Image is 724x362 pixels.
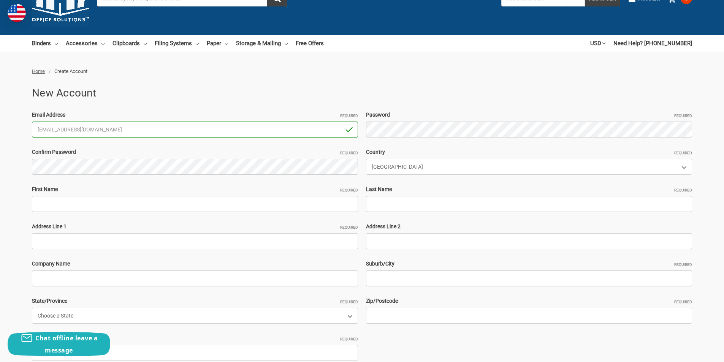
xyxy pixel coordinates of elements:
[340,299,358,305] small: Required
[340,150,358,156] small: Required
[8,332,110,356] button: Chat offline leave a message
[661,341,724,362] iframe: Google Customer Reviews
[32,185,358,193] label: First Name
[296,35,324,52] a: Free Offers
[674,113,692,119] small: Required
[32,35,58,52] a: Binders
[366,148,692,156] label: Country
[366,223,692,231] label: Address Line 2
[340,224,358,230] small: Required
[207,35,228,52] a: Paper
[35,334,98,354] span: Chat offline leave a message
[54,68,87,74] span: Create Account
[32,334,358,342] label: Phone Number
[8,4,26,22] img: duty and tax information for United States
[366,185,692,193] label: Last Name
[112,35,147,52] a: Clipboards
[613,35,692,52] a: Need Help? [PHONE_NUMBER]
[32,111,358,119] label: Email Address
[590,35,605,52] a: USD
[66,35,105,52] a: Accessories
[32,68,45,74] a: Home
[32,260,358,268] label: Company Name
[32,297,358,305] label: State/Province
[366,111,692,119] label: Password
[155,35,199,52] a: Filing Systems
[236,35,288,52] a: Storage & Mailing
[674,187,692,193] small: Required
[366,297,692,305] label: Zip/Postcode
[340,113,358,119] small: Required
[340,187,358,193] small: Required
[674,150,692,156] small: Required
[674,262,692,267] small: Required
[32,85,692,101] h1: New Account
[674,299,692,305] small: Required
[366,260,692,268] label: Suburb/City
[32,148,358,156] label: Confirm Password
[340,336,358,342] small: Required
[32,223,358,231] label: Address Line 1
